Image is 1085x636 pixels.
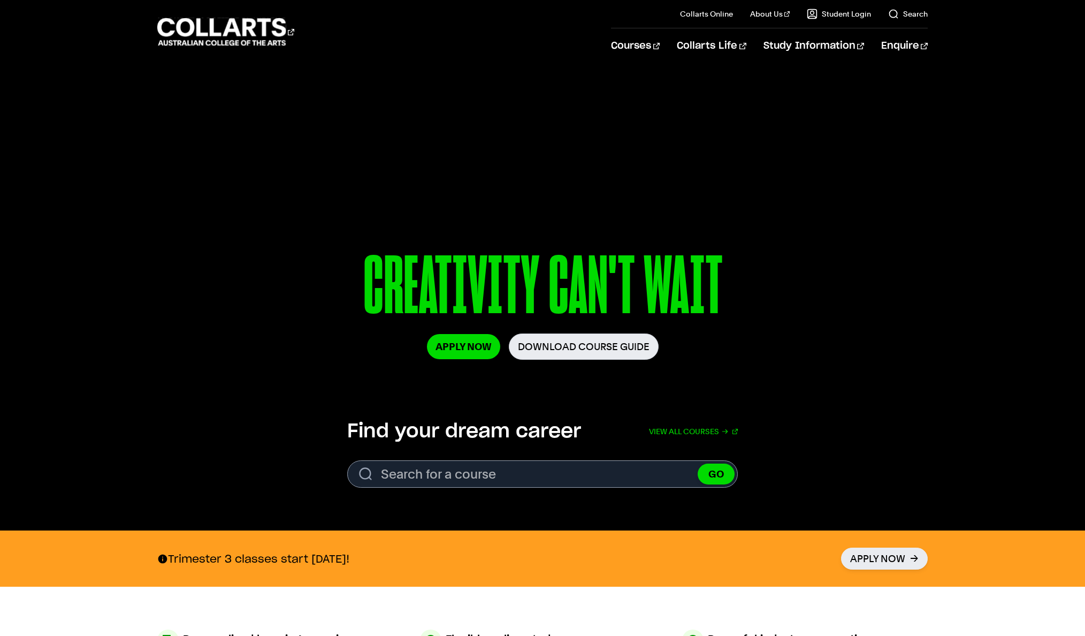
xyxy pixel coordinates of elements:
p: CREATIVITY CAN'T WAIT [249,245,835,334]
button: GO [698,464,735,484]
a: View all courses [649,420,738,443]
a: Student Login [807,9,871,19]
p: Trimester 3 classes start [DATE]! [157,552,349,566]
form: Search [347,460,738,488]
h2: Find your dream career [347,420,581,443]
a: Collarts Online [680,9,733,19]
a: About Us [750,9,790,19]
a: Download Course Guide [509,334,659,360]
a: Collarts Life [677,28,746,64]
a: Courses [611,28,660,64]
a: Search [888,9,928,19]
a: Apply Now [427,334,500,359]
a: Enquire [881,28,928,64]
a: Apply Now [841,548,928,570]
div: Go to homepage [157,17,294,47]
a: Study Information [763,28,864,64]
input: Search for a course [347,460,738,488]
